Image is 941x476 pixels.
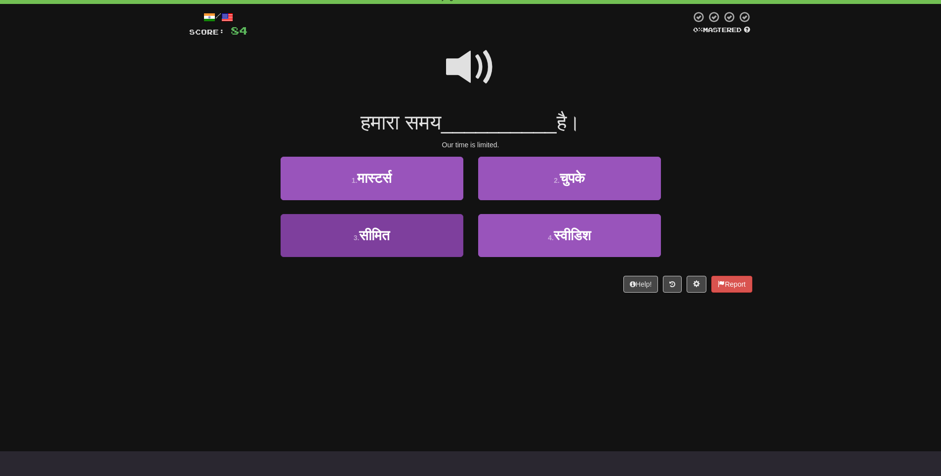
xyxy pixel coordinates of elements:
span: Score: [189,28,225,36]
span: चुपके [560,171,585,186]
button: 4.स्वीडिश [478,214,661,257]
span: हमारा समय [361,111,441,134]
span: स्वीडिश [554,228,591,243]
small: 2 . [554,176,560,184]
span: मास्टर्स [357,171,392,186]
small: 3 . [354,234,360,242]
button: Report [711,276,752,293]
div: / [189,11,247,23]
span: __________ [441,111,557,134]
button: 3.सीमित [281,214,463,257]
div: Our time is limited. [189,140,752,150]
span: 0 % [693,26,703,34]
button: Round history (alt+y) [663,276,682,293]
button: 1.मास्टर्स [281,157,463,200]
span: सीमित [359,228,390,243]
button: Help! [623,276,658,293]
button: 2.चुपके [478,157,661,200]
div: Mastered [691,26,752,35]
small: 1 . [352,176,358,184]
span: है। [557,111,580,134]
span: 84 [231,24,247,37]
small: 4 . [548,234,554,242]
